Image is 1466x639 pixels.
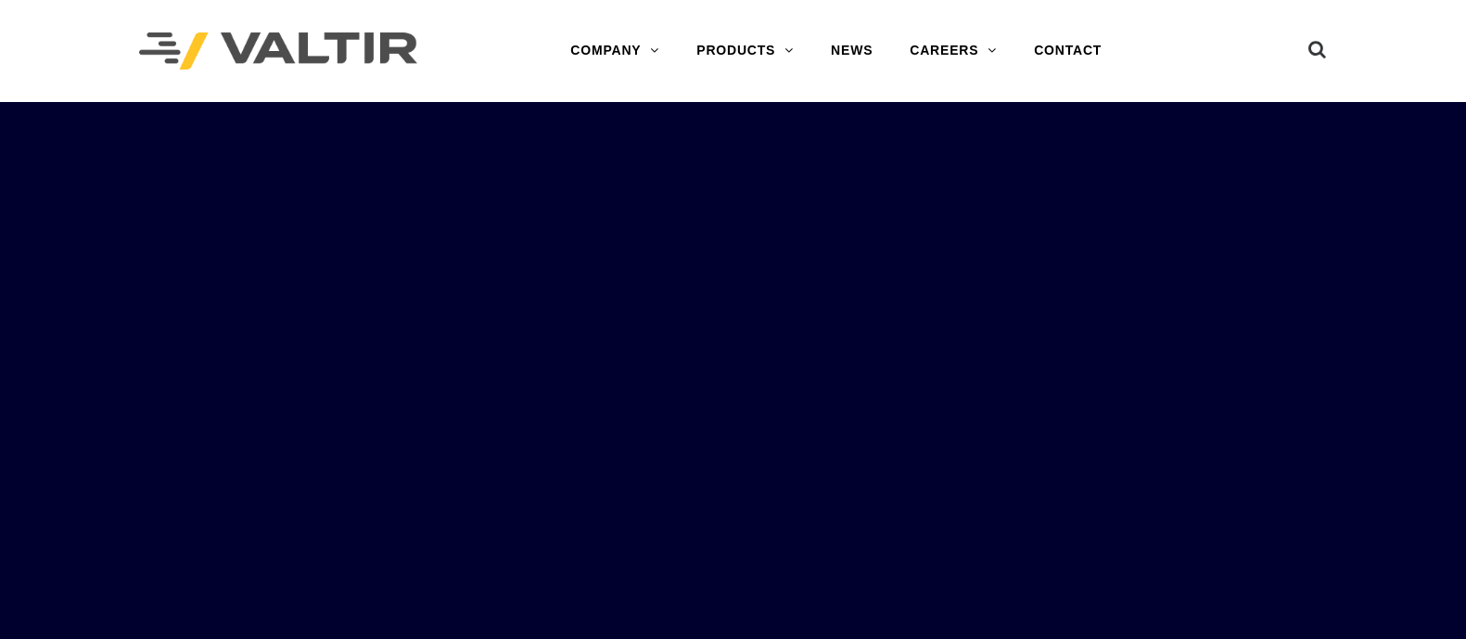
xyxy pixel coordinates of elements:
[1015,32,1120,70] a: CONTACT
[891,32,1015,70] a: CAREERS
[552,32,678,70] a: COMPANY
[139,32,417,70] img: Valtir
[812,32,891,70] a: NEWS
[678,32,812,70] a: PRODUCTS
